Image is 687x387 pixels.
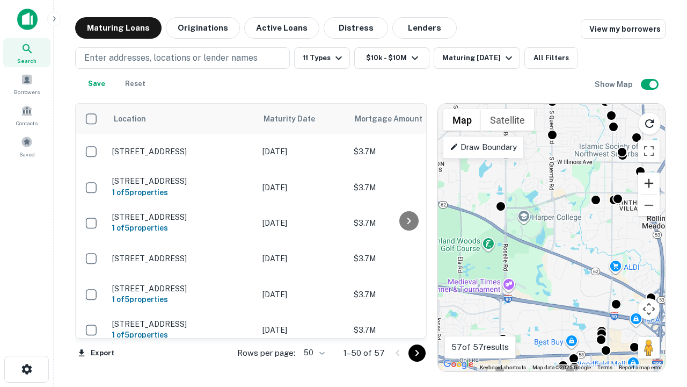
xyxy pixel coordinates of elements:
[450,141,517,154] p: Draw Boundary
[19,150,35,159] span: Saved
[262,146,343,157] p: [DATE]
[112,319,252,329] p: [STREET_ADDRESS]
[75,47,290,69] button: Enter addresses, locations or lender names
[299,345,326,361] div: 50
[354,47,429,69] button: $10k - $10M
[392,17,457,39] button: Lenders
[638,195,660,216] button: Zoom out
[112,284,252,293] p: [STREET_ADDRESS]
[257,104,348,134] th: Maturity Date
[112,293,252,305] h6: 1 of 5 properties
[75,17,162,39] button: Maturing Loans
[294,47,350,69] button: 11 Types
[112,212,252,222] p: [STREET_ADDRESS]
[79,73,114,95] button: Save your search to get updates of matches that match your search criteria.
[112,187,252,198] h6: 1 of 5 properties
[237,347,295,360] p: Rows per page:
[441,357,476,371] img: Google
[16,119,38,127] span: Contacts
[262,289,343,300] p: [DATE]
[118,73,152,95] button: Reset
[638,112,661,135] button: Reload search area
[638,173,660,194] button: Zoom in
[597,364,612,370] a: Terms (opens in new tab)
[348,104,466,134] th: Mortgage Amount
[343,347,385,360] p: 1–50 of 57
[354,324,461,336] p: $3.7M
[14,88,40,96] span: Borrowers
[324,17,388,39] button: Distress
[113,112,146,125] span: Location
[443,109,481,131] button: Show street map
[112,222,252,234] h6: 1 of 5 properties
[638,298,660,320] button: Map camera controls
[524,47,578,69] button: All Filters
[451,341,509,354] p: 57 of 57 results
[264,112,329,125] span: Maturity Date
[354,217,461,229] p: $3.7M
[262,253,343,264] p: [DATE]
[3,38,50,67] a: Search
[3,132,50,161] a: Saved
[107,104,257,134] th: Location
[438,104,665,371] div: 0 0
[112,254,252,263] p: [STREET_ADDRESS]
[480,364,526,371] button: Keyboard shortcuts
[17,9,38,30] img: capitalize-icon.png
[166,17,240,39] button: Originations
[17,56,36,65] span: Search
[354,182,461,193] p: $3.7M
[633,301,687,353] iframe: Chat Widget
[354,253,461,264] p: $3.7M
[244,17,319,39] button: Active Loans
[354,146,461,157] p: $3.7M
[112,329,252,341] h6: 1 of 5 properties
[638,140,660,162] button: Toggle fullscreen view
[262,217,343,229] p: [DATE]
[595,78,634,90] h6: Show Map
[262,324,343,336] p: [DATE]
[112,147,252,156] p: [STREET_ADDRESS]
[262,182,343,193] p: [DATE]
[442,52,515,64] div: Maturing [DATE]
[112,176,252,186] p: [STREET_ADDRESS]
[355,112,436,125] span: Mortgage Amount
[408,345,426,362] button: Go to next page
[354,289,461,300] p: $3.7M
[3,69,50,98] a: Borrowers
[434,47,520,69] button: Maturing [DATE]
[3,101,50,130] a: Contacts
[581,19,666,39] a: View my borrowers
[619,364,662,370] a: Report a map error
[532,364,591,370] span: Map data ©2025 Google
[84,52,258,64] p: Enter addresses, locations or lender names
[75,345,117,361] button: Export
[481,109,534,131] button: Show satellite imagery
[441,357,476,371] a: Open this area in Google Maps (opens a new window)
